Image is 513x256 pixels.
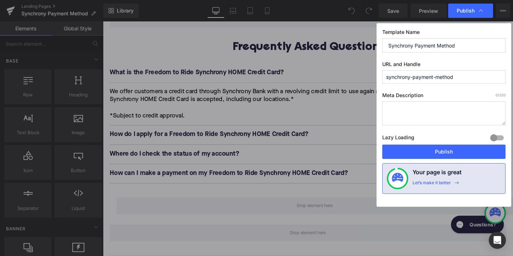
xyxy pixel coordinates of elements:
span: *Subject to credit approval. [7,96,86,102]
font: How can I make a payment on my Freedom to Ride Synchrony HOME Credit Card? [7,156,258,163]
span: /320 [496,93,506,97]
font: What is the Freedom to Ride Synchrony HOME Credit Card? [7,51,191,57]
label: Lazy Loading [382,133,414,145]
label: Template Name [382,29,506,38]
button: Publish [382,145,506,159]
span: We offer customers a credit card through Synchrony Bank with a revolving credit limit to use agai... [7,71,411,86]
font: Where do I check the status of my account? [7,136,144,143]
img: onboarding-status.svg [392,173,403,184]
font: How do I apply for a Freedom to Ride Synchrony HOME Credit Card? [7,116,216,122]
label: URL and Handle [382,61,506,70]
h1: Frequently Asked Questions [7,21,424,34]
span: 0 [496,93,498,97]
h4: Your page is great [413,168,462,180]
div: Open Intercom Messenger [489,232,506,249]
iframe: Gorgias live chat messenger [362,202,424,225]
label: Meta Description [382,92,506,101]
div: Let’s make it better [413,180,451,189]
span: Publish [457,7,475,14]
